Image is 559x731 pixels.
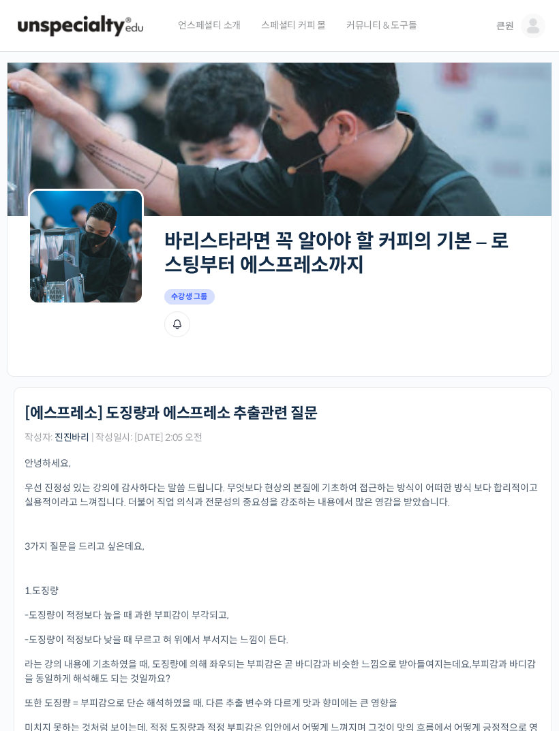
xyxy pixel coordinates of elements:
span: 수강생 그룹 [164,289,215,305]
p: 라는 강의 내용에 기초하였을 때, 도징량에 의해 좌우되는 부피감은 곧 바디감과 비슷한 느낌으로 받아들여지는데요, [25,657,541,686]
p: -도징량이 적정보다 높을 때 과한 부피감이 부각되고, [25,608,541,623]
p: 3가지 질문을 드리고 싶은데요, [25,540,541,554]
p: 우선 진정성 있는 강의에 감사하다는 말씀 드립니다. 무엇보다 현상의 본질에 기초하여 접근하는 방식이 어떠한 방식 보다 합리적이고 실용적이라고 느껴집니다. 더불어 직업 의식과 ... [25,481,541,510]
img: Group logo of 바리스타라면 꼭 알아야 할 커피의 기본 – 로스팅부터 에스프레소까지 [28,189,144,305]
p: 안녕하세요, [25,456,541,471]
h2: 바리스타라면 꼭 알아야 할 커피의 기본 – 로스팅부터 에스프레소까지 [164,230,524,277]
p: 1.도징량 [25,584,541,598]
a: 진진바리 [55,431,89,444]
p: -도징량이 적정보다 낮을 때 무르고 혀 위에서 부서지는 느낌이 든다. [25,633,541,647]
span: 작성자: | 작성일시: [DATE] 2:05 오전 [25,433,202,442]
h1: [에스프레소] 도징량과 에스프레소 추출관련 질문 [25,405,318,422]
p: 또한 도징량 = 부피감으로 단순 해석하였을 때, 다른 추출 변수와 다르게 맛과 향미에는 큰 영향을 [25,696,541,711]
span: 큰원 [496,20,514,32]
